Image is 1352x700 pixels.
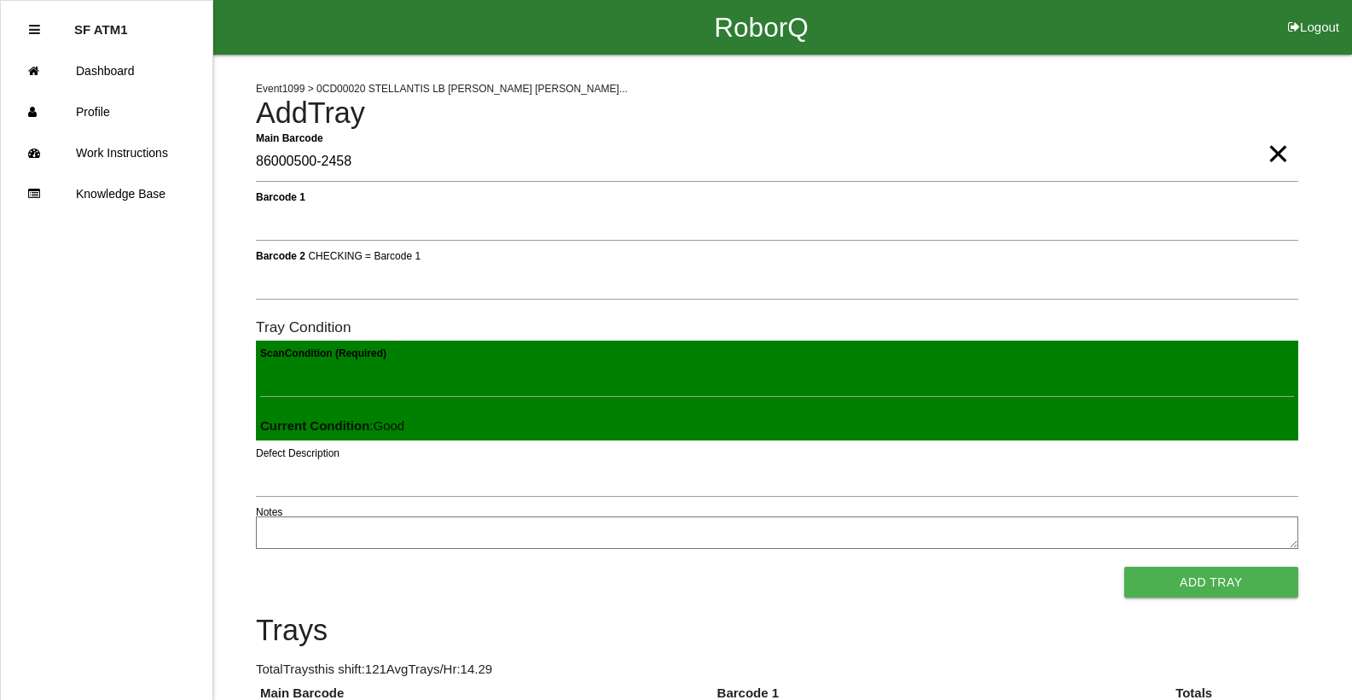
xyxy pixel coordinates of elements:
label: Defect Description [256,446,339,461]
b: Main Barcode [256,131,323,143]
label: Notes [256,505,282,520]
a: Work Instructions [1,132,212,173]
b: Barcode 2 [256,249,305,261]
b: Scan Condition (Required) [260,347,386,359]
input: Required [256,143,1298,182]
a: Dashboard [1,50,212,91]
p: SF ATM1 [74,9,128,37]
button: Add Tray [1124,567,1298,598]
h4: Trays [256,615,1298,647]
a: Knowledge Base [1,173,212,214]
span: Event 1099 > 0CD00020 STELLANTIS LB [PERSON_NAME] [PERSON_NAME]... [256,83,628,95]
span: : Good [260,418,404,433]
span: Clear Input [1267,120,1289,154]
span: CHECKING = Barcode 1 [308,249,421,261]
p: Total Trays this shift: 121 Avg Trays /Hr: 14.29 [256,660,1298,680]
h4: Add Tray [256,97,1298,130]
b: Barcode 1 [256,190,305,202]
div: Close [29,9,40,50]
a: Profile [1,91,212,132]
h6: Tray Condition [256,319,1298,335]
b: Current Condition [260,418,369,433]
